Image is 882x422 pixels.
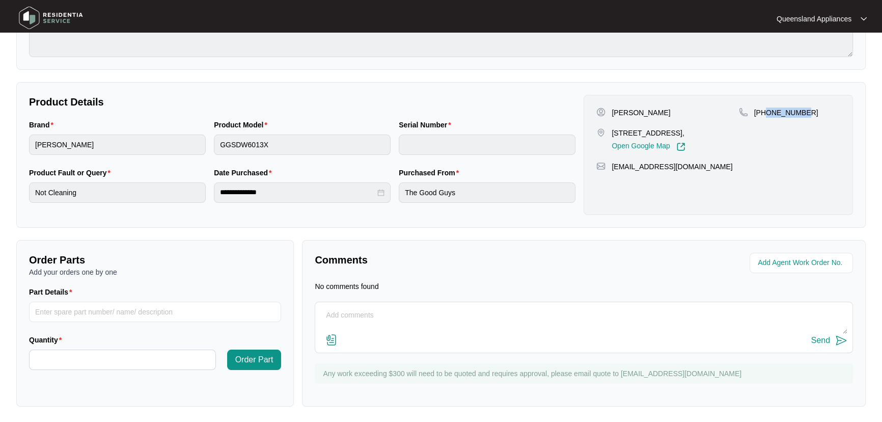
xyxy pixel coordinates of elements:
p: Any work exceeding $300 will need to be quoted and requires approval, please email quote to [EMAI... [323,368,848,379]
label: Brand [29,120,58,130]
label: Date Purchased [214,168,275,178]
p: Order Parts [29,253,281,267]
img: Link-External [676,142,685,151]
img: residentia service logo [15,3,87,33]
label: Purchased From [399,168,463,178]
button: Order Part [227,350,282,370]
input: Brand [29,135,206,155]
p: Comments [315,253,576,267]
img: map-pin [596,162,605,171]
p: Add your orders one by one [29,267,281,277]
p: No comments found [315,281,378,292]
input: Purchased From [399,182,575,203]
input: Quantity [30,350,215,370]
img: file-attachment-doc.svg [325,334,338,346]
label: Part Details [29,287,76,297]
input: Part Details [29,302,281,322]
label: Product Model [214,120,271,130]
p: Queensland Appliances [777,14,851,24]
p: Product Details [29,95,575,109]
input: Product Fault or Query [29,182,206,203]
img: user-pin [596,108,605,117]
a: Open Google Map [612,142,685,151]
input: Serial Number [399,135,575,155]
input: Date Purchased [220,187,375,198]
p: [PERSON_NAME] [612,108,670,118]
p: [STREET_ADDRESS], [612,128,685,138]
label: Quantity [29,335,66,345]
button: Send [811,334,847,348]
div: Send [811,336,830,345]
img: dropdown arrow [861,16,867,21]
img: map-pin [596,128,605,137]
input: Add Agent Work Order No. [758,257,847,269]
label: Product Fault or Query [29,168,115,178]
input: Product Model [214,135,391,155]
img: map-pin [739,108,748,117]
span: Order Part [235,354,273,366]
p: [PHONE_NUMBER] [754,108,818,118]
img: send-icon.svg [835,334,847,347]
label: Serial Number [399,120,455,130]
p: [EMAIL_ADDRESS][DOMAIN_NAME] [612,162,732,172]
